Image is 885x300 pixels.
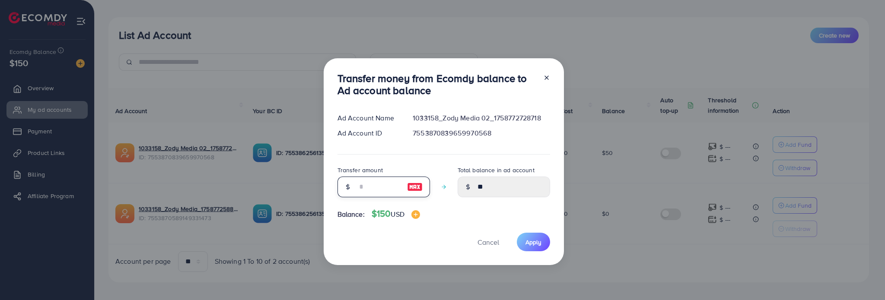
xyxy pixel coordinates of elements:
[337,72,536,97] h3: Transfer money from Ecomdy balance to Ad account balance
[467,233,510,251] button: Cancel
[458,166,535,174] label: Total balance in ad account
[406,128,557,138] div: 7553870839659970568
[391,209,404,219] span: USD
[372,208,420,219] h4: $150
[406,113,557,123] div: 1033158_Zody Media 02_1758772728718
[478,237,499,247] span: Cancel
[848,261,879,294] iframe: Chat
[331,128,406,138] div: Ad Account ID
[525,238,541,246] span: Apply
[337,209,365,219] span: Balance:
[337,166,383,174] label: Transfer amount
[411,210,420,219] img: image
[517,233,550,251] button: Apply
[331,113,406,123] div: Ad Account Name
[407,182,423,192] img: image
